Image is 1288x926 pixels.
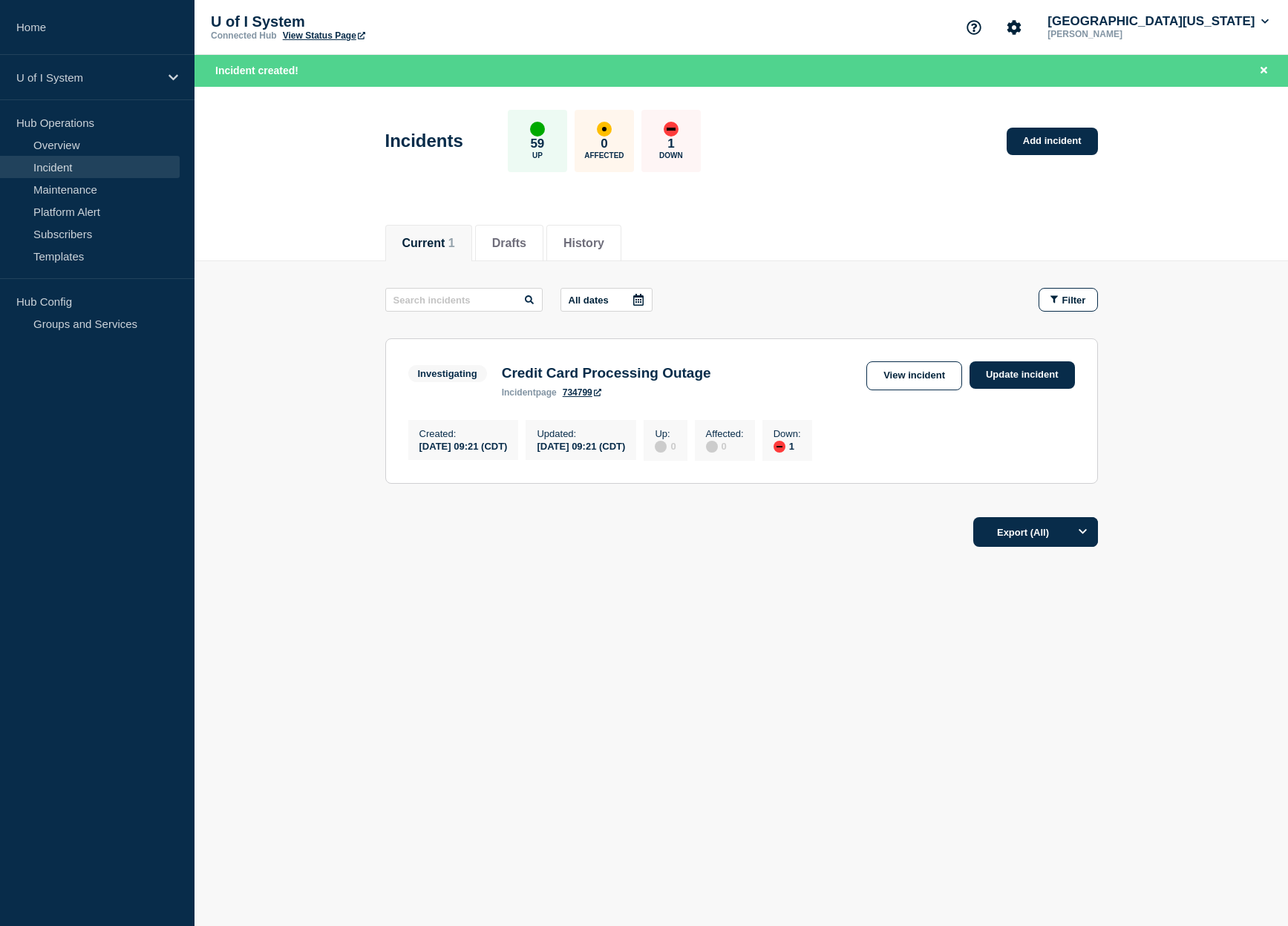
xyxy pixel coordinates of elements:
button: Account settings [998,12,1030,43]
span: Investigating [408,365,487,382]
p: Affected : [706,428,744,439]
span: incident [502,387,536,398]
div: 0 [655,439,676,453]
p: [PERSON_NAME] [1045,29,1199,39]
p: 1 [667,137,674,151]
p: Connected Hub [211,30,277,41]
button: Drafts [492,237,526,250]
span: Filter [1062,295,1086,306]
button: Close banner [1255,62,1273,79]
p: page [502,387,557,398]
p: Updated : [537,428,625,439]
p: Up : [655,428,676,439]
div: up [530,122,545,137]
a: View incident [866,361,962,390]
div: disabled [706,441,718,453]
p: U of I System [211,13,508,30]
div: down [774,441,785,453]
button: Filter [1039,288,1098,312]
h1: Incidents [385,131,463,151]
button: [GEOGRAPHIC_DATA][US_STATE] [1045,14,1272,29]
p: 59 [530,137,544,151]
p: 0 [601,137,607,151]
input: Search incidents [385,288,543,312]
h3: Credit Card Processing Outage [502,365,711,381]
div: disabled [655,441,667,453]
button: Options [1068,517,1098,547]
a: Add incident [1007,128,1098,155]
div: affected [597,122,612,137]
p: Up [532,151,543,160]
button: Support [958,12,990,43]
p: Down [659,151,683,160]
span: Incident created! [215,65,298,76]
p: Created : [419,428,508,439]
button: Current 1 [402,237,455,250]
div: [DATE] 09:21 (CDT) [419,439,508,452]
div: 1 [774,439,801,453]
div: [DATE] 09:21 (CDT) [537,439,625,452]
p: Down : [774,428,801,439]
p: U of I System [16,71,159,84]
p: Affected [584,151,624,160]
span: 1 [448,237,455,249]
button: Export (All) [973,517,1098,547]
p: All dates [569,295,609,306]
button: All dates [560,288,653,312]
div: 0 [706,439,744,453]
div: down [664,122,679,137]
a: 734799 [563,387,601,398]
button: History [563,237,604,250]
a: Update incident [970,361,1075,389]
a: View Status Page [283,30,365,41]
